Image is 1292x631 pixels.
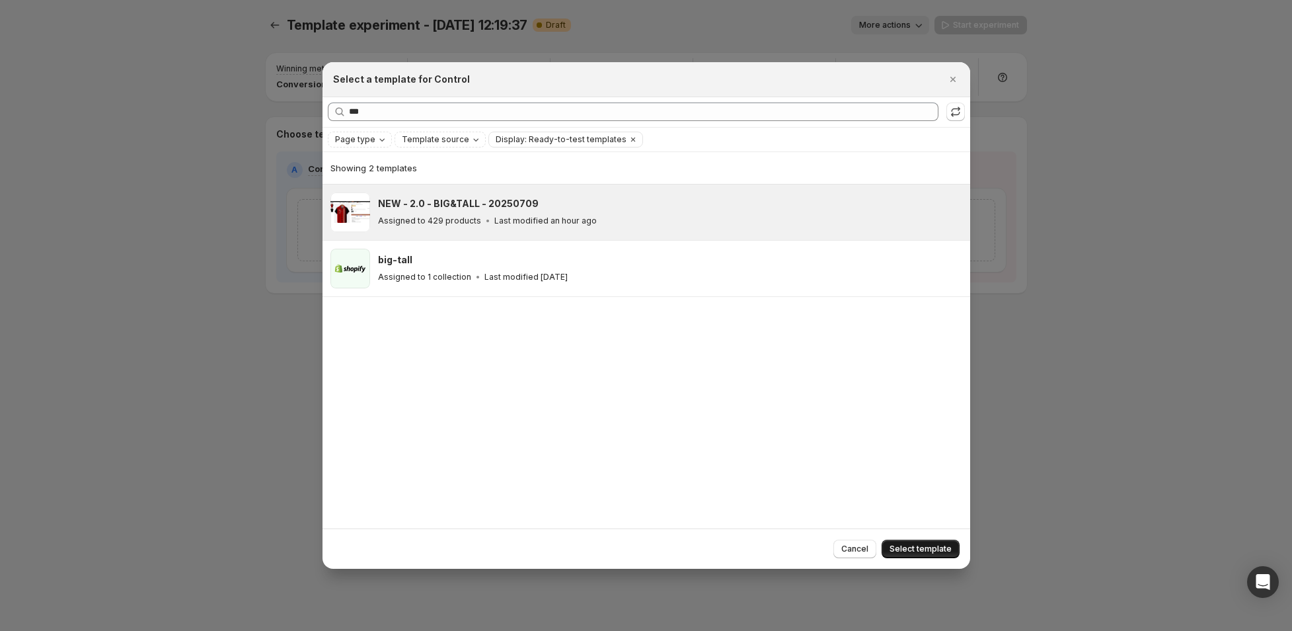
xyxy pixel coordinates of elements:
span: Select template [890,544,952,554]
img: big-tall [330,249,370,288]
button: Display: Ready-to-test templates [489,132,627,147]
p: Last modified an hour ago [494,216,597,226]
button: Cancel [833,540,876,558]
p: Assigned to 1 collection [378,272,471,282]
button: Page type [328,132,391,147]
span: Showing 2 templates [330,163,417,173]
span: Cancel [841,544,868,554]
button: Close [944,70,962,89]
button: Clear [627,132,640,147]
span: Template source [402,134,469,145]
span: Display: Ready-to-test templates [496,134,627,145]
h2: Select a template for Control [333,73,470,86]
p: Last modified [DATE] [484,272,568,282]
button: Template source [395,132,485,147]
div: Open Intercom Messenger [1247,566,1279,598]
p: Assigned to 429 products [378,216,481,226]
button: Select template [882,540,960,558]
h3: big-tall [378,253,412,267]
h3: NEW - 2.0 - BIG&TALL - 20250709 [378,197,539,210]
span: Page type [335,134,375,145]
